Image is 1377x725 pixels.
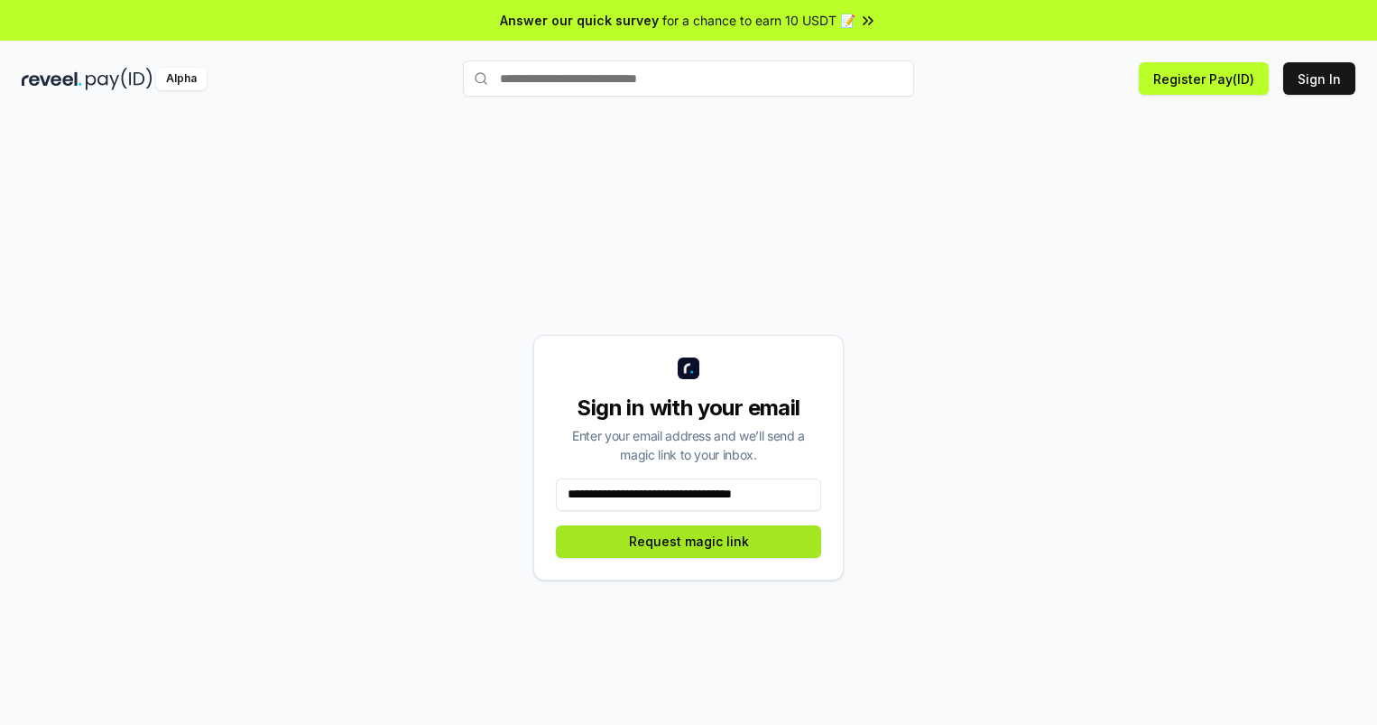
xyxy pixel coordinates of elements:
button: Request magic link [556,525,821,558]
div: Enter your email address and we’ll send a magic link to your inbox. [556,426,821,464]
img: pay_id [86,68,152,90]
span: for a chance to earn 10 USDT 📝 [662,11,855,30]
img: logo_small [678,358,699,379]
span: Answer our quick survey [500,11,659,30]
button: Register Pay(ID) [1139,62,1269,95]
button: Sign In [1283,62,1355,95]
div: Sign in with your email [556,394,821,423]
div: Alpha [156,68,207,90]
img: reveel_dark [22,68,82,90]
